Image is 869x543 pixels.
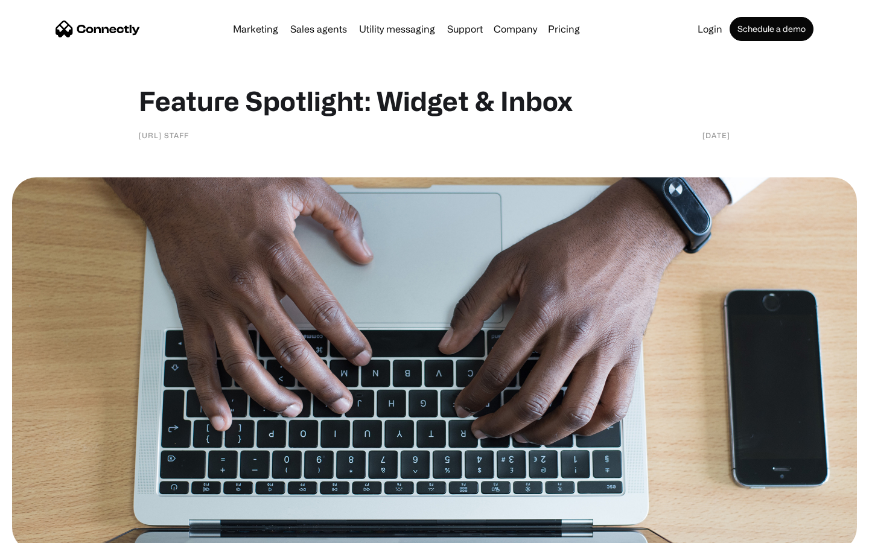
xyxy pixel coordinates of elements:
div: Company [494,21,537,37]
a: Login [693,24,727,34]
a: Sales agents [285,24,352,34]
a: home [56,20,140,38]
a: Utility messaging [354,24,440,34]
ul: Language list [24,522,72,539]
a: Schedule a demo [730,17,813,41]
h1: Feature Spotlight: Widget & Inbox [139,84,730,117]
div: Company [490,21,541,37]
div: [DATE] [702,129,730,141]
a: Support [442,24,488,34]
aside: Language selected: English [12,522,72,539]
div: [URL] staff [139,129,189,141]
a: Marketing [228,24,283,34]
a: Pricing [543,24,585,34]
